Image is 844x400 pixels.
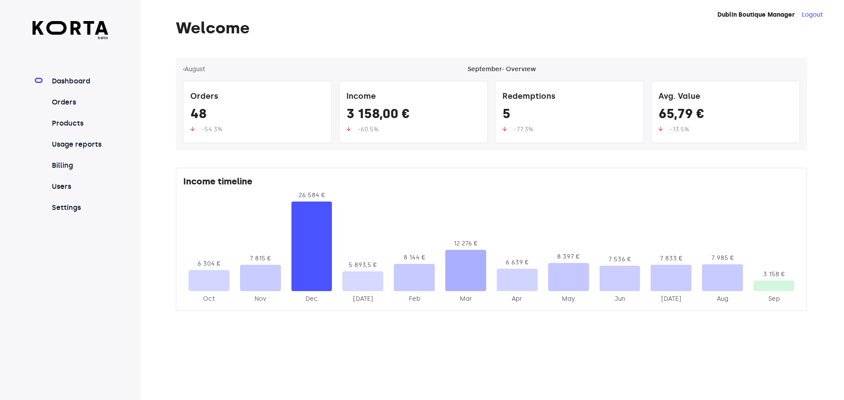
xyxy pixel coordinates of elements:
div: 2025-Sep [753,295,794,303]
div: Income [346,88,480,106]
h1: Welcome [176,19,807,37]
div: 7 985 € [702,254,743,263]
div: 2025-Jul [651,295,691,303]
div: 3 158,00 € [346,106,480,125]
a: Usage reports [50,139,109,150]
div: 48 [190,106,324,125]
div: Orders [190,88,324,106]
a: Products [50,118,109,129]
div: 2025-Jan [342,295,383,303]
div: 2025-May [548,295,589,303]
div: 6 304 € [189,259,229,268]
span: -13.5% [670,126,689,133]
img: up [658,126,663,131]
span: -77.3% [514,126,533,133]
a: Users [50,181,109,192]
button: ‹August [183,65,205,74]
a: Orders [50,97,109,108]
div: 2025-Jun [600,295,640,303]
div: September - Overview [468,65,536,74]
button: Logout [802,11,823,19]
div: 7 833 € [651,254,691,263]
a: Dashboard [50,76,109,86]
span: -60.5% [358,126,378,133]
span: beta [33,35,109,41]
div: 2025-Aug [702,295,743,303]
div: 65,79 € [658,106,793,125]
div: 7 536 € [600,255,640,264]
div: 5 [502,106,637,125]
div: 8 144 € [394,253,435,262]
div: 5 893,5 € [342,261,383,270]
div: 12 276 € [445,239,486,248]
img: Korta [33,21,109,35]
div: Redemptions [502,88,637,106]
div: 2024-Dec [291,295,332,303]
img: up [346,126,351,131]
a: Billing [50,160,109,171]
strong: Dublin Boutique Manager [717,11,795,18]
img: up [190,126,195,131]
img: up [502,126,507,131]
div: 3 158 € [753,270,794,279]
a: beta [33,21,109,41]
div: Income timeline [183,175,800,191]
div: 2025-Apr [497,295,538,303]
div: 2024-Nov [240,295,281,303]
div: 2025-Feb [394,295,435,303]
span: -54.3% [202,126,222,133]
div: 2024-Oct [189,295,229,303]
a: Settings [50,202,109,213]
div: Avg. Value [658,88,793,106]
div: 26 584 € [291,191,332,200]
div: 7 815 € [240,254,281,263]
div: 8 397 € [548,252,589,261]
div: 2025-Mar [445,295,486,303]
div: 6 639 € [497,258,538,267]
